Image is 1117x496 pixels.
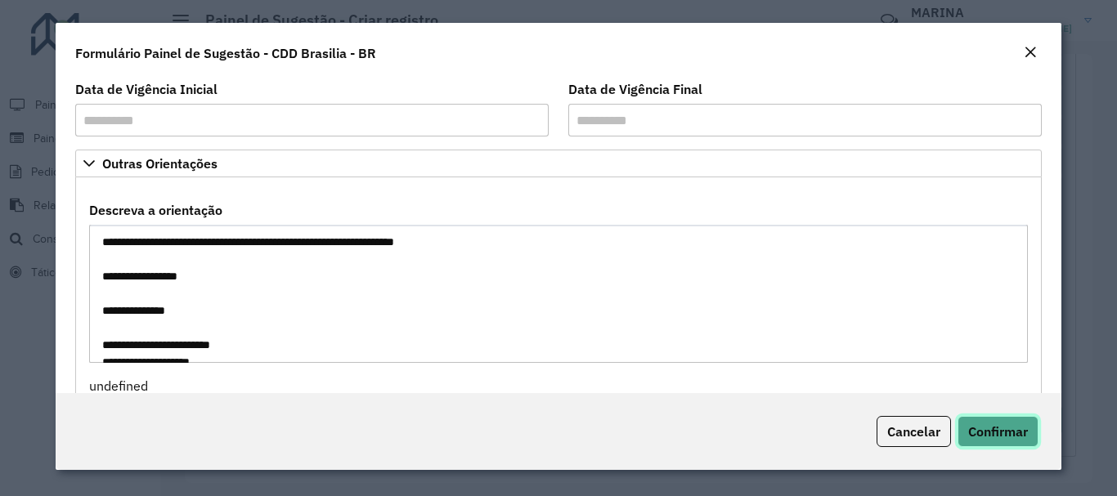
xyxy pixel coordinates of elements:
[89,378,148,394] span: undefined
[89,200,222,220] label: Descreva a orientação
[1019,42,1042,64] button: Close
[568,79,702,99] label: Data de Vigência Final
[968,423,1028,440] span: Confirmar
[887,423,940,440] span: Cancelar
[75,177,1041,404] div: Outras Orientações
[958,416,1038,447] button: Confirmar
[102,157,218,170] span: Outras Orientações
[75,79,218,99] label: Data de Vigência Inicial
[75,43,376,63] h4: Formulário Painel de Sugestão - CDD Brasilia - BR
[877,416,951,447] button: Cancelar
[1024,46,1037,59] em: Fechar
[75,150,1041,177] a: Outras Orientações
